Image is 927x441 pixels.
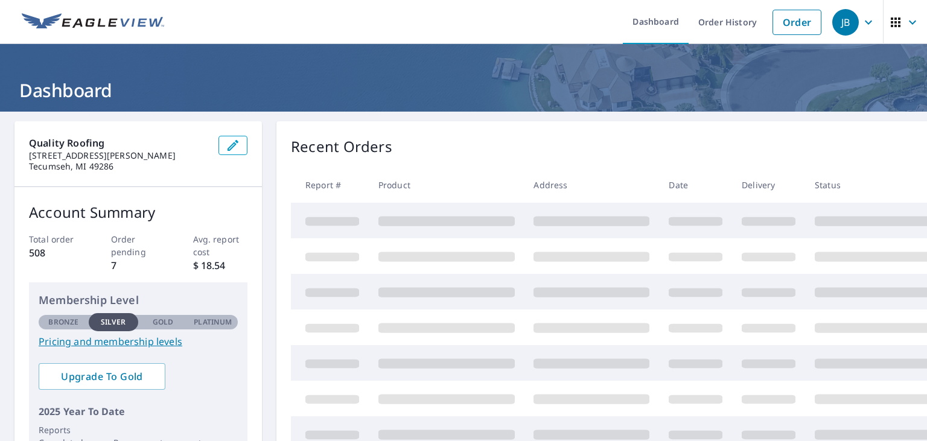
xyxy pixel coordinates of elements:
p: 508 [29,246,84,260]
div: JB [832,9,859,36]
p: Platinum [194,317,232,328]
a: Upgrade To Gold [39,363,165,390]
p: Recent Orders [291,136,392,157]
p: $ 18.54 [193,258,248,273]
th: Address [524,167,659,203]
p: Quality Roofing [29,136,209,150]
h1: Dashboard [14,78,913,103]
p: Account Summary [29,201,247,223]
img: EV Logo [22,13,164,31]
p: Tecumseh, MI 49286 [29,161,209,172]
th: Date [659,167,732,203]
a: Pricing and membership levels [39,334,238,349]
p: Gold [153,317,173,328]
a: Order [772,10,821,35]
p: Silver [101,317,126,328]
th: Product [369,167,524,203]
p: Order pending [111,233,166,258]
th: Report # [291,167,369,203]
p: Bronze [48,317,78,328]
span: Upgrade To Gold [48,370,156,383]
p: 7 [111,258,166,273]
p: Total order [29,233,84,246]
p: 2025 Year To Date [39,404,238,419]
p: Membership Level [39,292,238,308]
p: [STREET_ADDRESS][PERSON_NAME] [29,150,209,161]
th: Delivery [732,167,805,203]
p: Avg. report cost [193,233,248,258]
